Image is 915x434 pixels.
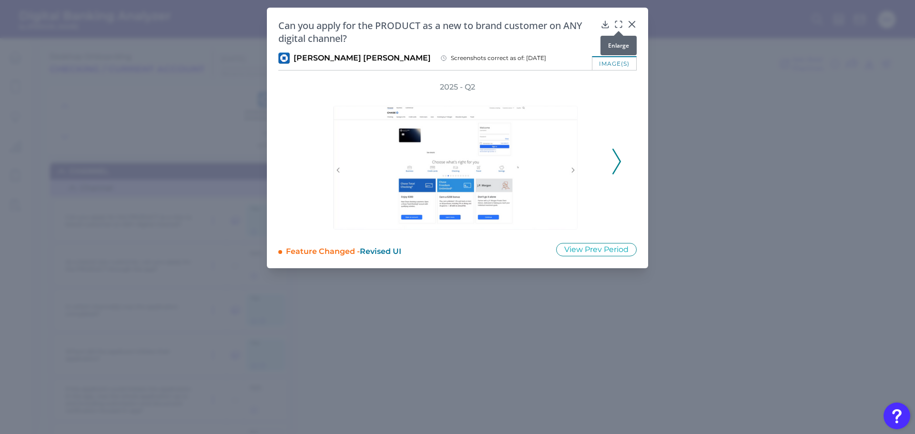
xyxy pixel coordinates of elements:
h2: Can you apply for the PRODUCT as a new to brand customer on ANY digital channel? [278,19,597,45]
button: View Prev Period [556,243,637,256]
div: Enlarge [600,36,637,55]
div: image(s) [592,56,637,70]
span: [PERSON_NAME] [PERSON_NAME] [294,53,431,63]
span: Screenshots correct as of: [DATE] [451,54,546,62]
img: 5615-ChaseBank1-RC-DesktopOnboarding-Q2-2025.png [333,106,578,230]
h3: 2025 - Q2 [440,82,475,92]
div: Feature Changed - [286,242,543,257]
span: Revised UI [360,247,401,256]
button: Open Resource Center [884,403,910,429]
img: JP Morgan Chase [278,52,290,64]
